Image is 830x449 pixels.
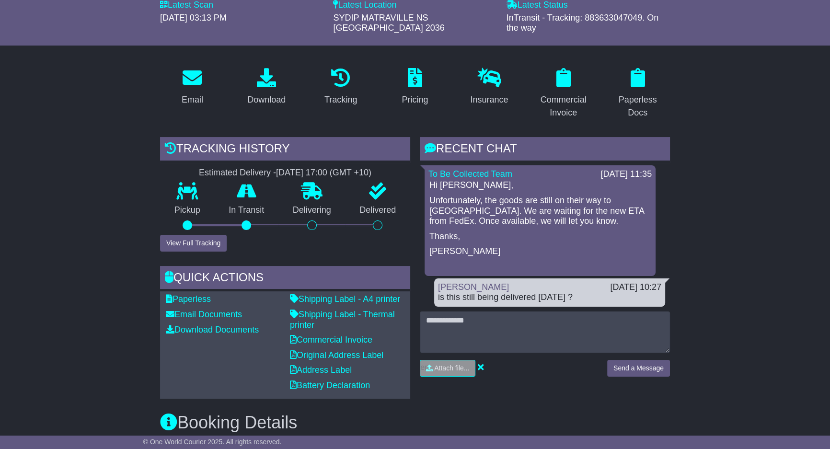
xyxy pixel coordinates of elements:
[276,168,371,178] div: [DATE] 17:00 (GMT +10)
[182,93,203,106] div: Email
[318,65,363,110] a: Tracking
[290,310,395,330] a: Shipping Label - Thermal printer
[611,93,664,119] div: Paperless Docs
[402,93,428,106] div: Pricing
[605,65,670,123] a: Paperless Docs
[166,294,211,304] a: Paperless
[600,169,652,180] div: [DATE] 11:35
[438,282,509,292] a: [PERSON_NAME]
[610,282,661,293] div: [DATE] 10:27
[160,13,227,23] span: [DATE] 03:13 PM
[160,205,215,216] p: Pickup
[175,65,209,110] a: Email
[160,137,410,163] div: Tracking history
[290,350,383,360] a: Original Address Label
[241,65,292,110] a: Download
[166,310,242,319] a: Email Documents
[429,180,651,191] p: Hi [PERSON_NAME],
[346,205,411,216] p: Delivered
[160,235,227,252] button: View Full Tracking
[324,93,357,106] div: Tracking
[531,65,596,123] a: Commercial Invoice
[507,13,659,33] span: InTransit - Tracking: 883633047049. On the way
[166,325,259,334] a: Download Documents
[160,413,670,432] h3: Booking Details
[247,93,286,106] div: Download
[607,360,670,377] button: Send a Message
[333,13,444,33] span: SYDIP MATRAVILLE NS [GEOGRAPHIC_DATA] 2036
[290,335,372,345] a: Commercial Invoice
[160,266,410,292] div: Quick Actions
[290,365,352,375] a: Address Label
[438,292,661,303] div: is this still being delivered [DATE] ?
[428,169,512,179] a: To Be Collected Team
[537,93,589,119] div: Commercial Invoice
[470,93,508,106] div: Insurance
[429,196,651,227] p: Unfortunately, the goods are still on their way to [GEOGRAPHIC_DATA]. We are waiting for the new ...
[278,205,346,216] p: Delivering
[290,294,400,304] a: Shipping Label - A4 printer
[429,246,651,257] p: [PERSON_NAME]
[420,137,670,163] div: RECENT CHAT
[290,380,370,390] a: Battery Declaration
[429,231,651,242] p: Thanks,
[160,168,410,178] div: Estimated Delivery -
[464,65,514,110] a: Insurance
[143,438,282,446] span: © One World Courier 2025. All rights reserved.
[215,205,279,216] p: In Transit
[395,65,434,110] a: Pricing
